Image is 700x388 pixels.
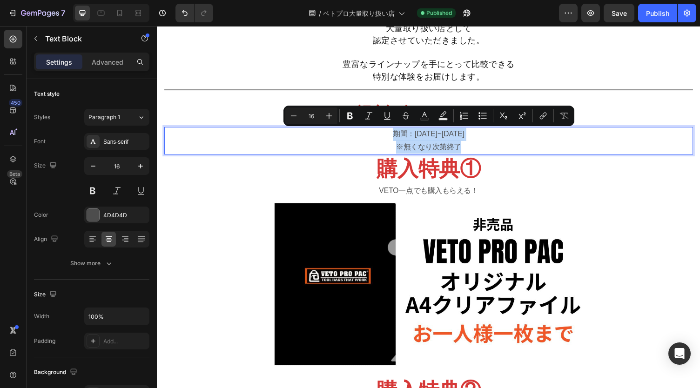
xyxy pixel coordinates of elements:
[4,4,69,22] button: 7
[638,4,677,22] button: Publish
[157,26,700,388] iframe: Design area
[7,170,22,178] div: Beta
[222,10,337,20] span: 認定させていただきました。
[426,9,452,17] span: Published
[175,4,213,22] div: Undo/Redo
[70,259,114,268] div: Show more
[226,363,333,387] strong: 購入特典②
[103,211,147,220] div: 4D4D4D
[319,8,321,18] span: /
[84,109,149,126] button: Paragraph 1
[34,211,48,219] div: Color
[9,99,22,107] div: 450
[226,134,333,159] strong: 購入特典①
[34,288,59,301] div: Size
[46,57,72,67] p: Settings
[8,163,550,176] p: VETO一点でも購入もらえる！
[222,47,337,57] span: 特別な体験をお届けします。
[34,312,49,321] div: Width
[646,8,669,18] div: Publish
[668,342,691,365] div: Open Intercom Messenger
[34,366,79,379] div: Background
[8,105,550,132] p: 期間：[DATE]~[DATE] ※無くなり次第終了
[88,113,120,121] span: Paragraph 1
[45,33,124,44] p: Text Block
[85,308,149,325] input: Auto
[283,106,574,126] div: Editor contextual toolbar
[34,337,55,345] div: Padding
[92,57,123,67] p: Advanced
[116,177,443,361] img: gempages_525490314757014773-f6deb9ac-2306-4a3c-aa39-3b85d94c4407.jpg
[34,137,46,146] div: Font
[103,138,147,146] div: Sans-serif
[206,80,353,97] strong: 認定記念キャンペーン
[34,255,149,272] button: Show more
[34,233,60,246] div: Align
[34,113,50,121] div: Styles
[604,4,634,22] button: Save
[34,90,60,98] div: Text style
[191,34,368,44] span: 豊富なラインナップを手にとって比較できる
[612,9,627,17] span: Save
[323,8,395,18] span: ベトプロ大量取り扱い店
[34,160,59,172] div: Size
[61,7,65,19] p: 7
[7,104,551,133] div: Rich Text Editor. Editing area: main
[103,337,147,346] div: Add...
